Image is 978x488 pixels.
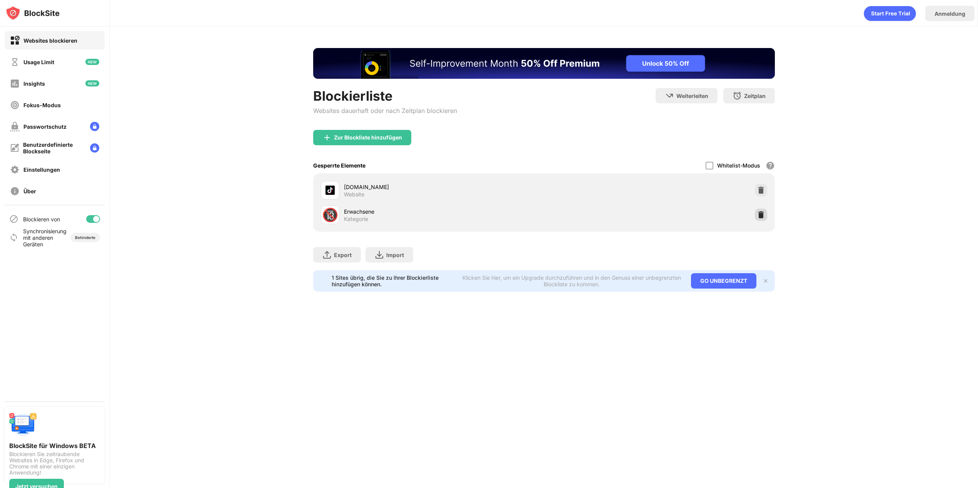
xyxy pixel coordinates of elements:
img: push-desktop.svg [9,411,37,439]
img: new-icon.svg [85,80,99,86]
div: Websites dauerhaft oder nach Zeitplan blockieren [313,107,457,115]
div: Blockieren Sie zeitraubende Websites in Edge, Firefox und Chrome mit einer einzigen Anwendung! [9,451,100,476]
div: Behinderte [75,235,95,240]
div: animation [864,6,916,21]
div: Klicken Sie hier, um ein Upgrade durchzuführen und in den Genuss einer unbegrenzten Blockliste zu... [462,274,682,287]
div: Passwortschutz [23,123,67,130]
div: Einstellungen [23,166,60,173]
div: [DOMAIN_NAME] [344,183,544,191]
div: Export [334,252,352,258]
div: Weiterleiten [676,93,708,99]
div: Zeitplan [744,93,766,99]
div: Import [386,252,404,258]
img: block-on.svg [10,36,20,45]
div: Websites blockieren [23,37,77,44]
img: about-off.svg [10,186,20,196]
img: time-usage-off.svg [10,57,20,67]
img: favicons [325,186,335,195]
div: 1 Sites übrig, die Sie zu Ihrer Blockierliste hinzufügen können. [332,274,457,287]
img: insights-off.svg [10,79,20,88]
div: Zur Blockliste hinzufügen [334,134,402,141]
div: Gesperrte Elemente [313,162,365,169]
div: Anmeldung [935,10,965,17]
div: Über [23,188,36,194]
img: logo-blocksite.svg [5,5,60,21]
div: BlockSite für Windows BETA [9,442,100,450]
div: Blockierliste [313,88,457,104]
img: blocking-icon.svg [9,214,18,224]
div: Synchronisierung mit anderen Geräten [23,228,63,247]
div: GO UNBEGRENZT [691,273,756,289]
div: Erwachsene [344,207,544,216]
div: Website [344,191,364,198]
img: password-protection-off.svg [10,122,20,131]
div: Whitelist-Modus [717,162,760,169]
div: Fokus-Modus [23,102,61,108]
img: sync-icon.svg [9,233,18,242]
img: x-button.svg [763,278,769,284]
iframe: Banner [313,48,775,79]
div: 🔞 [322,207,338,223]
img: lock-menu.svg [90,122,99,131]
div: Blockieren von [23,216,60,222]
div: Insights [23,80,45,87]
img: customize-block-page-off.svg [10,143,19,153]
img: settings-off.svg [10,165,20,174]
div: Kategorie [344,216,368,222]
img: new-icon.svg [85,59,99,65]
div: Usage Limit [23,59,54,65]
div: Benutzerdefinierte Blockseite [23,141,84,154]
img: focus-off.svg [10,100,20,110]
img: lock-menu.svg [90,143,99,153]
